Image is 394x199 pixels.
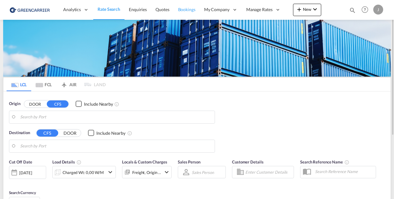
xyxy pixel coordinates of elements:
[88,130,125,136] md-checkbox: Checkbox No Ink
[20,142,212,151] input: Search by Port
[245,167,292,177] input: Enter Customer Details
[76,101,113,107] md-checkbox: Checkbox No Ink
[9,190,36,195] span: Search Currency
[107,168,114,176] md-icon: icon-chevron-down
[360,4,373,15] div: Help
[373,5,383,15] div: J
[84,101,113,107] div: Include Nearby
[129,7,147,12] span: Enquiries
[9,159,32,164] span: Cut Off Date
[9,101,20,107] span: Origin
[178,159,200,164] span: Sales Person
[9,3,51,17] img: 1378a7308afe11ef83610d9e779c6b34.png
[60,81,68,86] md-icon: icon-airplane
[127,131,132,136] md-icon: Unchecked: Ignores neighbouring ports when fetching rates.Checked : Includes neighbouring ports w...
[155,7,169,12] span: Quotes
[52,166,116,178] div: Charged Wt: 0,00 W/Micon-chevron-down
[178,7,195,12] span: Bookings
[98,6,120,12] span: Rate Search
[77,160,81,165] md-icon: Chargeable Weight
[232,159,263,164] span: Customer Details
[349,7,356,14] md-icon: icon-magnify
[9,166,46,179] div: [DATE]
[52,159,81,164] span: Load Details
[122,159,167,164] span: Locals & Custom Charges
[204,6,230,13] span: My Company
[163,168,170,176] md-icon: icon-chevron-down
[295,6,303,13] md-icon: icon-plus 400-fg
[59,129,81,137] button: DOOR
[349,7,356,16] div: icon-magnify
[24,100,46,108] button: DOOR
[9,178,14,187] md-datepicker: Select
[311,6,319,13] md-icon: icon-chevron-down
[295,7,319,12] span: New
[9,130,30,136] span: Destination
[7,78,31,91] md-tab-item: LCL
[300,159,349,164] span: Search Reference Name
[344,160,349,165] md-icon: Your search will be saved by the below given name
[114,102,119,107] md-icon: Unchecked: Ignores neighbouring ports when fetching rates.Checked : Includes neighbouring ports w...
[63,6,81,13] span: Analytics
[132,168,161,177] div: Freight Origin Destination
[37,129,58,137] button: CFS
[122,166,172,178] div: Freight Origin Destinationicon-chevron-down
[293,4,321,16] button: icon-plus 400-fgNewicon-chevron-down
[20,112,212,122] input: Search by Port
[31,78,56,91] md-tab-item: FCL
[56,78,81,91] md-tab-item: AIR
[96,130,125,136] div: Include Nearby
[3,20,391,77] img: GreenCarrierFCL_LCL.png
[360,4,370,15] span: Help
[191,168,215,177] md-select: Sales Person
[19,170,32,176] div: [DATE]
[312,167,376,176] input: Search Reference Name
[246,6,273,13] span: Manage Rates
[47,100,68,108] button: CFS
[7,78,106,91] md-pagination-wrapper: Use the left and right arrow keys to navigate between tabs
[63,168,104,177] div: Charged Wt: 0,00 W/M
